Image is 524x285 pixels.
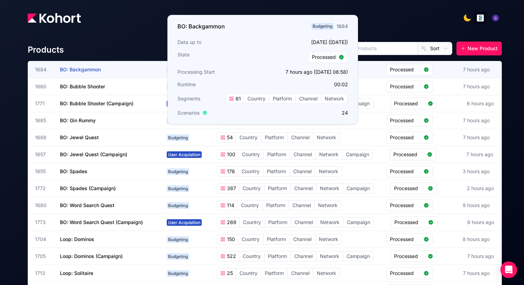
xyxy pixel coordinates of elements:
[317,217,343,227] span: Network
[35,100,52,107] span: 1771
[167,236,189,243] span: Budgeting
[263,234,289,244] span: Platform
[226,253,236,260] span: 522
[167,168,189,175] span: Budgeting
[60,117,96,123] span: BO: Gin Rummy
[394,253,425,260] span: Processed
[35,168,52,175] span: 1855
[60,151,127,157] span: BO: Jewel Quest (Campaign)
[456,42,502,55] button: New Product
[394,100,425,107] span: Processed
[265,109,348,116] p: 24
[461,167,491,176] div: 3 hours ago
[343,99,373,108] span: Campaign
[316,251,343,261] span: Network
[465,184,495,193] div: 2 hours ago
[177,51,261,63] h3: State
[326,42,417,55] input: Search Products
[177,39,261,46] h3: Data up to
[226,151,235,158] span: 100
[60,83,105,89] span: BO: Bubble Shooter
[167,219,202,226] span: User Acquisition
[313,133,340,142] span: Network
[291,251,316,261] span: Channel
[239,251,264,261] span: Country
[316,184,343,193] span: Network
[234,95,241,102] span: 61
[60,253,123,259] span: Loop: Dominos (Campaign)
[264,184,290,193] span: Platform
[288,133,313,142] span: Channel
[35,236,52,243] span: 1704
[315,234,342,244] span: Network
[60,202,114,208] span: BO: Word Search Quest
[28,44,64,55] h4: Products
[167,202,189,209] span: Budgeting
[321,94,348,104] span: Network
[177,109,200,116] span: Scenarios
[311,23,334,30] span: Budgeting
[177,69,261,75] h3: Processing Start
[291,184,316,193] span: Channel
[461,201,491,210] div: 9 hours ago
[296,94,321,104] span: Channel
[343,217,374,227] span: Campaign
[239,184,264,193] span: Country
[390,202,421,209] span: Processed
[500,261,517,278] div: Open Intercom Messenger
[238,234,263,244] span: Country
[60,236,94,242] span: Loop: Dominos
[167,270,189,277] span: Budgeting
[226,185,236,192] span: 387
[35,185,52,192] span: 1772
[35,219,52,226] span: 1773
[60,168,87,174] span: BO: Spades
[238,167,263,176] span: Country
[177,81,261,88] h3: Runtime
[316,150,342,159] span: Network
[390,270,421,277] span: Processed
[60,66,101,72] span: BO: Backgammon
[35,253,52,260] span: 1705
[462,82,491,91] div: 7 hours ago
[226,219,236,226] span: 269
[390,168,421,175] span: Processed
[390,66,421,73] span: Processed
[261,268,287,278] span: Platform
[60,185,116,191] span: BO: Spades (Campaign)
[167,134,189,141] span: Budgeting
[343,251,373,261] span: Campaign
[35,270,52,277] span: 1713
[265,69,348,75] p: 7 hours ago ([DATE] 06:58)
[315,201,341,210] span: Network
[394,185,425,192] span: Processed
[35,83,52,90] span: 1860
[462,65,491,74] div: 7 hours ago
[461,234,491,244] div: 8 hours ago
[291,217,316,227] span: Channel
[35,66,52,73] span: 1684
[394,219,425,226] span: Processed
[462,116,491,125] div: 7 hours ago
[342,150,373,159] span: Campaign
[265,39,348,46] p: [DATE] ([DATE])
[265,217,291,227] span: Platform
[315,167,342,176] span: Network
[430,45,439,52] span: Sort
[289,201,314,210] span: Channel
[60,100,133,106] span: BO: Bubble Shooter (Campaign)
[60,270,93,276] span: Loop: Solitaire
[226,202,234,209] span: 114
[238,150,263,159] span: Country
[390,83,421,90] span: Processed
[177,95,200,102] span: Segments
[393,151,424,158] span: Processed
[466,251,495,261] div: 7 hours ago
[167,117,189,124] span: Budgeting
[312,54,336,61] span: Processed
[167,83,189,90] span: Budgeting
[236,133,261,142] span: Country
[313,268,340,278] span: Network
[263,201,289,210] span: Platform
[465,150,495,159] div: 7 hours ago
